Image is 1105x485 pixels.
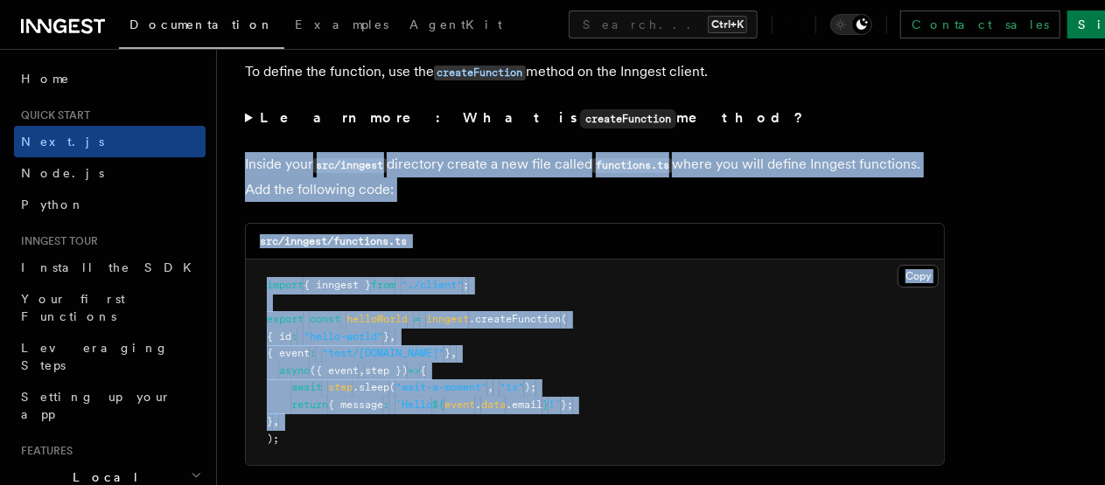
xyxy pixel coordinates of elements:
[561,313,567,325] span: (
[580,109,676,128] code: createFunction
[21,70,70,87] span: Home
[14,157,206,189] a: Node.js
[14,234,98,248] span: Inngest tour
[21,197,85,211] span: Python
[561,398,573,411] span: };
[395,381,487,393] span: "wait-a-moment"
[14,283,206,332] a: Your first Functions
[408,364,420,377] span: =>
[592,158,672,173] code: functions.ts
[898,265,939,288] button: Copy
[444,347,451,359] span: }
[830,14,872,35] button: Toggle dark mode
[279,364,310,377] span: async
[542,398,549,411] span: }
[14,332,206,381] a: Leveraging Steps
[14,189,206,220] a: Python
[119,5,284,49] a: Documentation
[900,10,1060,38] a: Contact sales
[14,381,206,430] a: Setting up your app
[328,398,383,411] span: { message
[267,433,279,445] span: );
[389,381,395,393] span: (
[245,59,945,85] p: To define the function, use the method on the Inngest client.
[469,313,561,325] span: .createFunction
[353,381,389,393] span: .sleep
[14,252,206,283] a: Install the SDK
[524,381,536,393] span: );
[21,390,171,421] span: Setting up your app
[260,235,407,247] code: src/inngest/functions.ts
[129,17,274,31] span: Documentation
[328,381,353,393] span: step
[14,126,206,157] a: Next.js
[409,17,502,31] span: AgentKit
[420,364,426,377] span: {
[371,279,395,291] span: from
[267,313,304,325] span: export
[291,330,297,343] span: :
[21,166,104,180] span: Node.js
[21,292,125,323] span: Your first Functions
[260,109,807,126] strong: Learn more: What is method?
[481,398,506,411] span: data
[21,135,104,149] span: Next.js
[273,415,279,427] span: ,
[365,364,408,377] span: step })
[389,330,395,343] span: ,
[463,279,469,291] span: ;
[451,347,457,359] span: ,
[506,398,542,411] span: .email
[569,10,758,38] button: Search...Ctrl+K
[14,444,73,458] span: Features
[267,347,310,359] span: { event
[434,63,526,80] a: createFunction
[295,17,388,31] span: Examples
[304,279,371,291] span: { inngest }
[402,279,463,291] span: "./client"
[267,415,273,427] span: }
[426,313,469,325] span: inngest
[414,313,420,325] span: =
[434,66,526,80] code: createFunction
[322,347,444,359] span: "test/[DOMAIN_NAME]"
[399,5,513,47] a: AgentKit
[487,381,493,393] span: ,
[291,398,328,411] span: return
[346,313,408,325] span: helloWorld
[383,330,389,343] span: }
[310,313,340,325] span: const
[395,398,432,411] span: `Hello
[245,106,945,131] summary: Learn more: What iscreateFunctionmethod?
[475,398,481,411] span: .
[444,398,475,411] span: event
[383,398,389,411] span: :
[267,279,304,291] span: import
[21,260,202,274] span: Install the SDK
[291,381,322,393] span: await
[267,330,291,343] span: { id
[359,364,365,377] span: ,
[310,347,316,359] span: :
[21,341,169,372] span: Leveraging Steps
[304,330,383,343] span: "hello-world"
[14,63,206,94] a: Home
[432,398,444,411] span: ${
[500,381,524,393] span: "1s"
[14,108,90,122] span: Quick start
[313,158,387,173] code: src/inngest
[245,152,945,202] p: Inside your directory create a new file called where you will define Inngest functions. Add the f...
[284,5,399,47] a: Examples
[708,16,747,33] kbd: Ctrl+K
[549,398,561,411] span: !`
[310,364,359,377] span: ({ event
